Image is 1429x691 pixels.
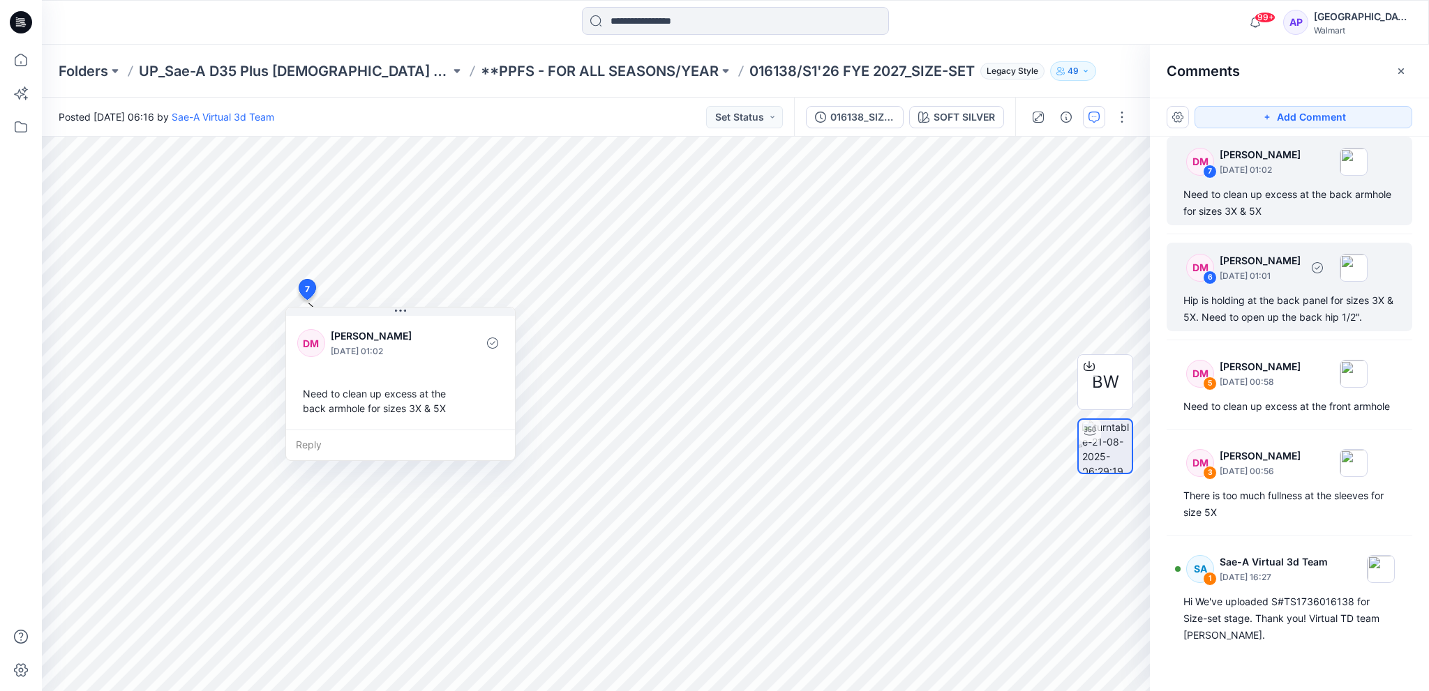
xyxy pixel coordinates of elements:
div: 6 [1203,271,1217,284]
a: UP_Sae-A D35 Plus [DEMOGRAPHIC_DATA] Top [139,61,450,81]
p: [DATE] 01:01 [1220,269,1301,283]
div: Reply [286,430,515,460]
span: BW [1092,370,1119,395]
span: Posted [DATE] 06:16 by [59,109,274,124]
h2: Comments [1167,63,1240,79]
p: [PERSON_NAME] [1220,448,1301,464]
p: [PERSON_NAME] [1220,252,1301,269]
p: [DATE] 00:58 [1220,375,1301,389]
div: SA [1186,555,1214,583]
p: Sae-A Virtual 3d Team [1220,554,1328,570]
div: 1 [1203,572,1217,586]
p: 49 [1068,63,1079,79]
div: Need to clean up excess at the back armhole for sizes 3X & 5X [297,381,504,421]
div: 5 [1203,377,1217,390]
div: DM [1186,254,1214,282]
img: turntable-21-08-2025-06:29:19 [1082,420,1132,473]
a: **PPFS - FOR ALL SEASONS/YEAR [481,61,719,81]
button: 016138_SIZE-SET_TS PUFF SLV FLEECE SAEA 081925 [806,106,904,128]
div: Need to clean up excess at the front armhole [1183,398,1396,415]
p: [PERSON_NAME] [1220,358,1301,375]
p: [DATE] 16:27 [1220,570,1328,584]
button: Add Comment [1195,106,1412,128]
div: AP [1283,10,1308,35]
button: SOFT SILVER [909,106,1004,128]
a: Folders [59,61,108,81]
div: 3 [1203,466,1217,480]
div: DM [1186,360,1214,388]
div: DM [297,329,325,357]
div: There is too much fullness at the sleeves for size 5X [1183,487,1396,521]
button: Legacy Style [975,61,1045,81]
p: 016138/S1'26 FYE 2027_SIZE-SET [749,61,975,81]
div: SOFT SILVER [934,109,995,125]
button: Details [1055,106,1077,128]
p: [DATE] 00:56 [1220,464,1301,478]
div: Walmart [1314,25,1412,36]
span: 99+ [1255,12,1275,23]
div: Hip is holding at the back panel for sizes 3X & 5X. Need to open up the back hip 1/2". [1183,292,1396,326]
span: Legacy Style [980,63,1045,79]
div: DM [1186,449,1214,477]
span: 7 [305,283,310,296]
p: [DATE] 01:02 [331,344,444,358]
p: [PERSON_NAME] [331,328,444,344]
div: 7 [1203,165,1217,179]
div: 016138_SIZE-SET_TS PUFF SLV FLEECE SAEA 081925 [830,109,895,125]
div: [GEOGRAPHIC_DATA] [1314,8,1412,25]
button: 49 [1050,61,1096,81]
div: DM [1186,148,1214,176]
div: Need to clean up excess at the back armhole for sizes 3X & 5X [1183,186,1396,220]
a: Sae-A Virtual 3d Team [172,111,274,123]
p: [PERSON_NAME] [1220,146,1301,163]
p: [DATE] 01:02 [1220,163,1301,177]
div: Hi We've uploaded S#TS1736016138 for Size-set stage. Thank you! Virtual TD team [PERSON_NAME]. [1183,593,1396,644]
